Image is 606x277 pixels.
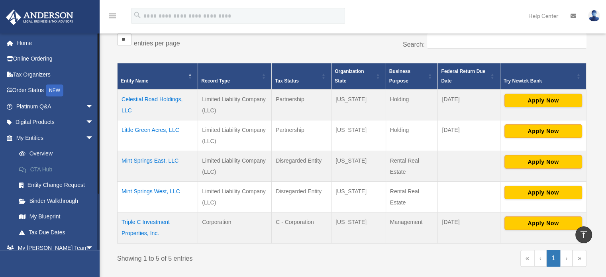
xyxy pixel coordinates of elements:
div: NEW [46,84,63,96]
td: Limited Liability Company (LLC) [198,181,272,212]
img: User Pic [588,10,600,22]
td: Little Green Acres, LLC [118,120,198,151]
span: arrow_drop_down [86,98,102,115]
td: Mint Springs West, LLC [118,181,198,212]
a: Online Ordering [6,51,106,67]
label: entries per page [134,40,180,47]
span: Entity Name [121,78,148,84]
td: Triple C Investment Properties, Inc. [118,212,198,243]
td: Celestial Road Holdings, LLC [118,89,198,120]
th: Tax Status: Activate to sort [272,63,331,89]
td: [US_STATE] [331,120,386,151]
span: Record Type [201,78,230,84]
a: Order StatusNEW [6,83,106,99]
td: [US_STATE] [331,212,386,243]
button: Apply Now [504,155,582,169]
td: Partnership [272,120,331,151]
span: arrow_drop_down [86,240,102,257]
td: Partnership [272,89,331,120]
th: Record Type: Activate to sort [198,63,272,89]
td: Limited Liability Company (LLC) [198,89,272,120]
th: Organization State: Activate to sort [331,63,386,89]
span: arrow_drop_down [86,114,102,131]
a: My [PERSON_NAME] Teamarrow_drop_down [6,240,106,256]
a: menu [108,14,117,21]
td: Holding [386,89,438,120]
a: My Blueprint [11,209,106,225]
th: Entity Name: Activate to invert sorting [118,63,198,89]
div: Try Newtek Bank [504,76,574,86]
button: Apply Now [504,124,582,138]
i: search [133,11,142,20]
td: [DATE] [438,89,500,120]
th: Try Newtek Bank : Activate to sort [500,63,586,89]
i: vertical_align_top [579,230,588,239]
td: Limited Liability Company (LLC) [198,151,272,181]
td: Mint Springs East, LLC [118,151,198,181]
div: Showing 1 to 5 of 5 entries [117,250,346,264]
button: Apply Now [504,186,582,199]
td: [US_STATE] [331,151,386,181]
td: [US_STATE] [331,89,386,120]
a: My Entitiesarrow_drop_down [6,130,106,146]
a: Digital Productsarrow_drop_down [6,114,106,130]
a: Tax Organizers [6,67,106,83]
a: Binder Walkthrough [11,193,106,209]
span: Tax Status [275,78,299,84]
button: Apply Now [504,216,582,230]
span: Federal Return Due Date [441,69,485,84]
td: Rental Real Estate [386,151,438,181]
span: Business Purpose [389,69,410,84]
td: Management [386,212,438,243]
td: Rental Real Estate [386,181,438,212]
td: C - Corporation [272,212,331,243]
td: Disregarded Entity [272,181,331,212]
span: arrow_drop_down [86,130,102,146]
a: Tax Due Dates [11,224,106,240]
a: CTA Hub [11,161,106,177]
span: Organization State [335,69,364,84]
td: [DATE] [438,120,500,151]
a: vertical_align_top [575,226,592,243]
i: menu [108,11,117,21]
td: Limited Liability Company (LLC) [198,120,272,151]
th: Business Purpose: Activate to sort [386,63,438,89]
a: Overview [11,146,102,162]
img: Anderson Advisors Platinum Portal [4,10,76,25]
td: Holding [386,120,438,151]
td: Disregarded Entity [272,151,331,181]
a: Home [6,35,106,51]
label: Search: [403,41,425,48]
a: Entity Change Request [11,177,106,193]
th: Federal Return Due Date: Activate to sort [438,63,500,89]
td: [US_STATE] [331,181,386,212]
td: Corporation [198,212,272,243]
a: Platinum Q&Aarrow_drop_down [6,98,106,114]
td: [DATE] [438,212,500,243]
button: Apply Now [504,94,582,107]
a: First [520,250,534,267]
